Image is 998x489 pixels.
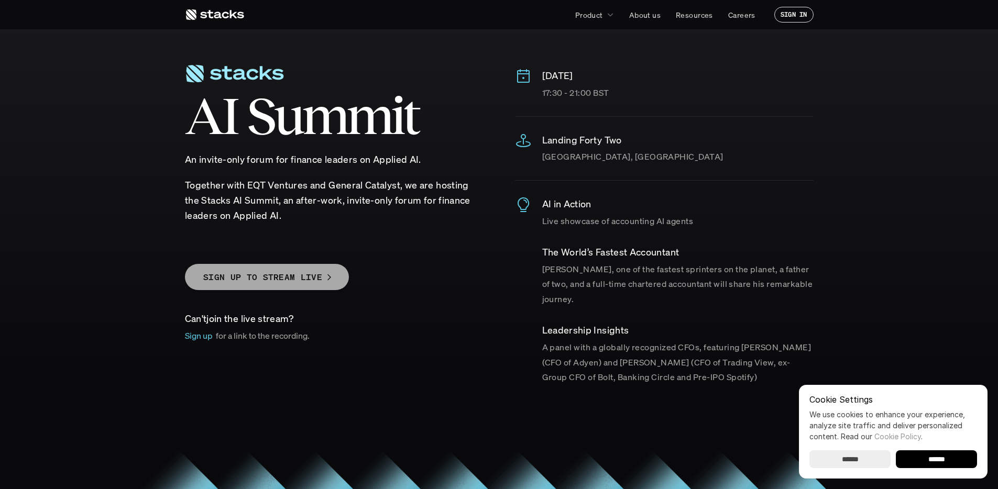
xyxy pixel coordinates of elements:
p: Landing Forty Two [542,132,814,148]
p: Event RSVPs closed. Want to join online? [185,234,484,249]
p: Cookie Settings [809,395,977,404]
span: t [403,92,418,139]
p: ​Leadership Insights [542,323,814,338]
span: S [246,92,274,139]
p: [PERSON_NAME], one of the fastest sprinters on the planet, a father of two, and a full-time chart... [542,262,814,307]
p: Product [575,9,603,20]
p: ​The World’s Fastest Accountant [542,244,814,260]
p: A panel with a globally recognized CFOs, featuring [PERSON_NAME] (CFO of Adyen) and [PERSON_NAME]... [542,340,814,385]
p: for a link to the recording. [216,328,310,343]
p: ​Together with EQT Ventures and General Catalyst, we are hosting the Stacks AI Summit, an after-w... [185,177,484,223]
p: Sign up [185,328,213,343]
p: Careers [728,9,755,20]
p: [GEOGRAPHIC_DATA], [GEOGRAPHIC_DATA] [542,149,814,164]
span: i [391,92,403,139]
span: A [185,92,222,139]
p: We use cookies to enhance your experience, analyze site traffic and deliver personalized content. [809,409,977,442]
a: SIGN IN [774,7,814,23]
span: I [222,92,237,139]
a: Cookie Policy [874,432,921,441]
p: Resources [676,9,713,20]
span: m [302,92,346,139]
p: SIGN IN [781,11,807,18]
p: An invite-only forum for finance leaders on Applied AI. [185,152,484,167]
p: 17:30 - 21:00 BST [542,85,814,101]
a: Resources [670,5,719,24]
p: [DATE] [542,68,814,83]
p: Live showcase of accounting AI agents [542,214,814,229]
p: About us [629,9,661,20]
span: u [274,92,302,139]
p: join the live stream? [185,311,484,326]
p: SIGN UP TO STREAM LIVE [203,270,322,285]
p: AI in Action [542,196,814,212]
a: Careers [722,5,762,24]
span: m [346,92,391,139]
span: Can't [185,312,207,325]
span: Read our . [841,432,923,441]
a: About us [623,5,667,24]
